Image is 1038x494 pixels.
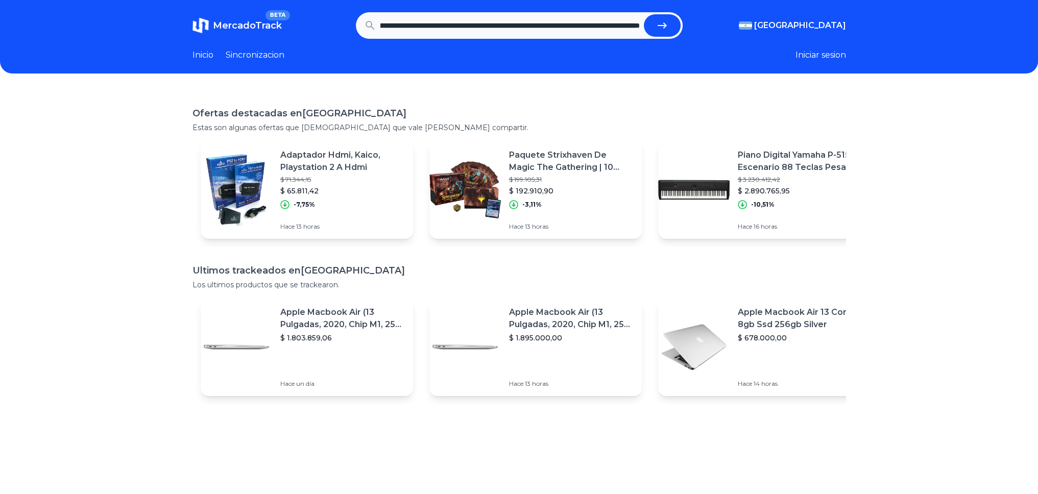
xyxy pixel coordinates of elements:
[192,17,209,34] img: MercadoTrack
[509,149,634,174] p: Paquete Strixhaven De Magic The Gathering | 10 Potenciadores
[280,149,405,174] p: Adaptador Hdmi, Kaico, Playstation 2 A Hdmi
[201,311,272,383] img: Featured image
[738,223,862,231] p: Hace 16 horas
[509,186,634,196] p: $ 192.910,90
[739,21,752,30] img: Argentina
[509,176,634,184] p: $ 199.105,31
[280,306,405,331] p: Apple Macbook Air (13 Pulgadas, 2020, Chip M1, 256 Gb De Ssd, 8 Gb De Ram) - Plata
[429,298,642,396] a: Featured imageApple Macbook Air (13 Pulgadas, 2020, Chip M1, 256 Gb De Ssd, 8 Gb De Ram) - Plata$...
[280,186,405,196] p: $ 65.811,42
[509,306,634,331] p: Apple Macbook Air (13 Pulgadas, 2020, Chip M1, 256 Gb De Ssd, 8 Gb De Ram) - Plata
[738,333,862,343] p: $ 678.000,00
[213,20,282,31] span: MercadoTrack
[658,154,730,226] img: Featured image
[509,380,634,388] p: Hace 13 horas
[509,223,634,231] p: Hace 13 horas
[280,176,405,184] p: $ 71.344,15
[226,49,284,61] a: Sincronizacion
[738,186,862,196] p: $ 2.890.765,95
[201,154,272,226] img: Featured image
[192,106,846,120] h1: Ofertas destacadas en [GEOGRAPHIC_DATA]
[522,201,542,209] p: -3,11%
[739,19,846,32] button: [GEOGRAPHIC_DATA]
[738,380,862,388] p: Hace 14 horas
[509,333,634,343] p: $ 1.895.000,00
[751,201,775,209] p: -10,51%
[738,149,862,174] p: Piano Digital Yamaha P-515b Escenario 88 Teclas Pesadas Cuo
[280,223,405,231] p: Hace 13 horas
[429,141,642,239] a: Featured imagePaquete Strixhaven De Magic The Gathering | 10 Potenciadores$ 199.105,31$ 192.910,9...
[192,17,282,34] a: MercadoTrackBETA
[658,141,871,239] a: Featured imagePiano Digital Yamaha P-515b Escenario 88 Teclas Pesadas Cuo$ 3.230.412,42$ 2.890.76...
[738,306,862,331] p: Apple Macbook Air 13 Core I5 8gb Ssd 256gb Silver
[201,141,413,239] a: Featured imageAdaptador Hdmi, Kaico, Playstation 2 A Hdmi$ 71.344,15$ 65.811,42-7,75%Hace 13 horas
[795,49,846,61] button: Iniciar sesion
[658,311,730,383] img: Featured image
[192,280,846,290] p: Los ultimos productos que se trackearon.
[192,122,846,133] p: Estas son algunas ofertas que [DEMOGRAPHIC_DATA] que vale [PERSON_NAME] compartir.
[429,154,501,226] img: Featured image
[265,10,289,20] span: BETA
[201,298,413,396] a: Featured imageApple Macbook Air (13 Pulgadas, 2020, Chip M1, 256 Gb De Ssd, 8 Gb De Ram) - Plata$...
[192,49,213,61] a: Inicio
[658,298,871,396] a: Featured imageApple Macbook Air 13 Core I5 8gb Ssd 256gb Silver$ 678.000,00Hace 14 horas
[280,333,405,343] p: $ 1.803.859,06
[429,311,501,383] img: Featured image
[192,263,846,278] h1: Ultimos trackeados en [GEOGRAPHIC_DATA]
[754,19,846,32] span: [GEOGRAPHIC_DATA]
[294,201,315,209] p: -7,75%
[738,176,862,184] p: $ 3.230.412,42
[280,380,405,388] p: Hace un día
